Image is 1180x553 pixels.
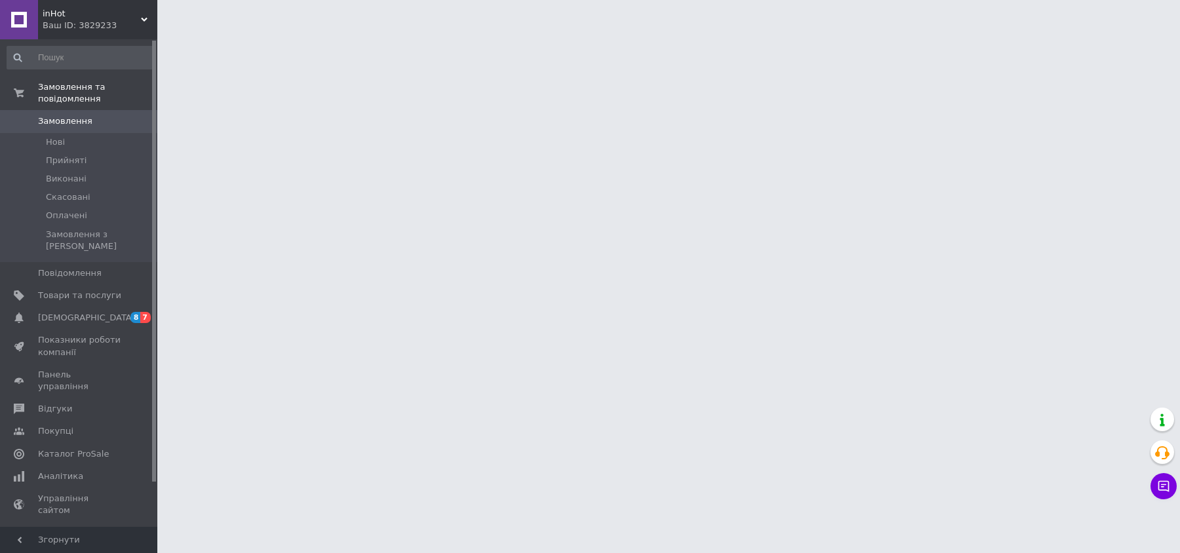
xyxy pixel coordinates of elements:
span: Повідомлення [38,267,102,279]
span: Прийняті [46,155,87,166]
span: Каталог ProSale [38,448,109,460]
span: Відгуки [38,403,72,415]
span: Показники роботи компанії [38,334,121,358]
span: Виконані [46,173,87,185]
span: Управління сайтом [38,493,121,516]
span: Оплачені [46,210,87,221]
span: Аналітика [38,470,83,482]
span: Замовлення та повідомлення [38,81,157,105]
span: 7 [140,312,151,323]
span: Панель управління [38,369,121,392]
span: Покупці [38,425,73,437]
span: inHot [43,8,141,20]
span: Замовлення [38,115,92,127]
input: Пошук [7,46,155,69]
span: Скасовані [46,191,90,203]
span: [DEMOGRAPHIC_DATA] [38,312,135,324]
span: Замовлення з [PERSON_NAME] [46,229,153,252]
button: Чат з покупцем [1150,473,1177,499]
span: Товари та послуги [38,290,121,301]
div: Ваш ID: 3829233 [43,20,157,31]
span: 8 [130,312,141,323]
span: Нові [46,136,65,148]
